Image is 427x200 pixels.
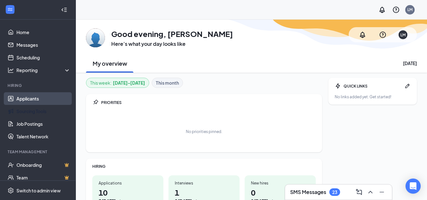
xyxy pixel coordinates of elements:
[392,6,400,14] svg: QuestionInfo
[113,79,145,86] b: [DATE] - [DATE]
[16,187,61,194] div: Switch to admin view
[101,100,316,105] div: PRIORITIES
[403,60,417,66] div: [DATE]
[365,187,375,197] button: ChevronUp
[186,129,222,134] div: No priorities pinned.
[379,31,387,39] svg: QuestionInfo
[93,59,127,67] h2: My overview
[378,188,386,196] svg: Minimize
[251,180,309,186] div: New hires
[354,187,364,197] button: ComposeMessage
[175,180,233,186] div: Interviews
[61,7,67,13] svg: Collapse
[92,99,99,106] svg: Pin
[16,67,71,73] div: Reporting
[335,83,341,89] svg: Bolt
[16,92,70,105] a: Applicants
[111,40,233,47] h3: Here’s what your day looks like
[367,188,374,196] svg: ChevronUp
[7,6,13,13] svg: WorkstreamLogo
[377,187,387,197] button: Minimize
[290,189,326,196] h3: SMS Messages
[90,79,145,86] div: This week :
[86,28,105,47] img: Layton Minaya
[99,180,157,186] div: Applications
[16,105,70,118] a: Sourcing Tools
[156,79,179,86] b: This month
[406,179,421,194] div: Open Intercom Messenger
[359,31,366,39] svg: Notifications
[407,7,412,12] div: LM
[92,164,316,169] div: HIRING
[335,94,411,100] div: No links added yet. Get started!
[16,130,70,143] a: Talent Network
[8,149,69,155] div: Team Management
[378,6,386,14] svg: Notifications
[16,51,70,64] a: Scheduling
[16,159,70,171] a: OnboardingCrown
[16,171,70,184] a: TeamCrown
[8,83,69,88] div: Hiring
[8,187,14,194] svg: Settings
[404,83,411,89] svg: Pen
[16,26,70,39] a: Home
[16,39,70,51] a: Messages
[355,188,363,196] svg: ComposeMessage
[8,67,14,73] svg: Analysis
[16,118,70,130] a: Job Postings
[332,190,337,195] div: 23
[344,83,402,89] div: QUICK LINKS
[400,32,406,38] div: LM
[111,28,233,39] h1: Good evening, [PERSON_NAME]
